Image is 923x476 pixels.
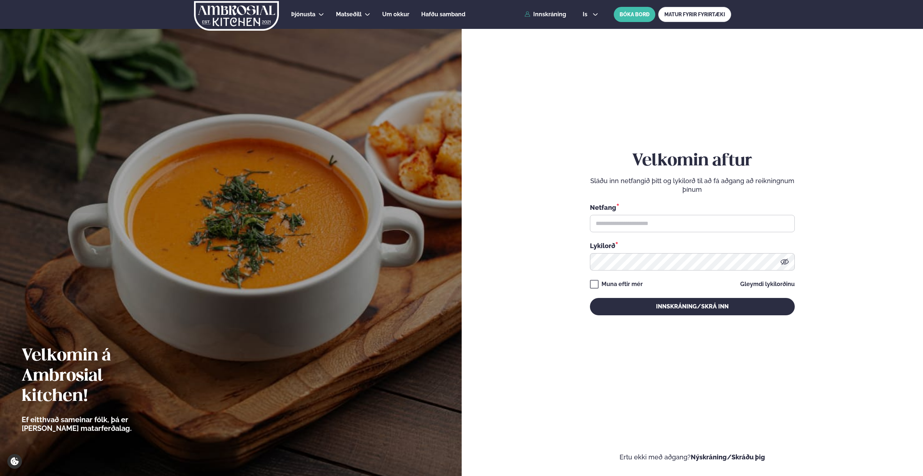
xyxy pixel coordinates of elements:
[22,415,172,433] p: Ef eitthvað sameinar fólk, þá er [PERSON_NAME] matarferðalag.
[22,346,172,407] h2: Velkomin á Ambrosial kitchen!
[590,177,795,194] p: Sláðu inn netfangið þitt og lykilorð til að fá aðgang að reikningnum þínum
[382,10,409,19] a: Um okkur
[291,10,315,19] a: Þjónusta
[590,151,795,171] h2: Velkomin aftur
[291,11,315,18] span: Þjónusta
[336,11,362,18] span: Matseðill
[336,10,362,19] a: Matseðill
[583,12,590,17] span: is
[740,281,795,287] a: Gleymdi lykilorðinu
[658,7,731,22] a: MATUR FYRIR FYRIRTÆKI
[590,298,795,315] button: Innskráning/Skrá inn
[590,203,795,212] div: Netfang
[691,453,765,461] a: Nýskráning/Skráðu þig
[614,7,655,22] button: BÓKA BORÐ
[193,1,280,31] img: logo
[421,11,465,18] span: Hafðu samband
[483,453,902,462] p: Ertu ekki með aðgang?
[421,10,465,19] a: Hafðu samband
[577,12,604,17] button: is
[382,11,409,18] span: Um okkur
[590,241,795,250] div: Lykilorð
[7,454,22,469] a: Cookie settings
[525,11,566,18] a: Innskráning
